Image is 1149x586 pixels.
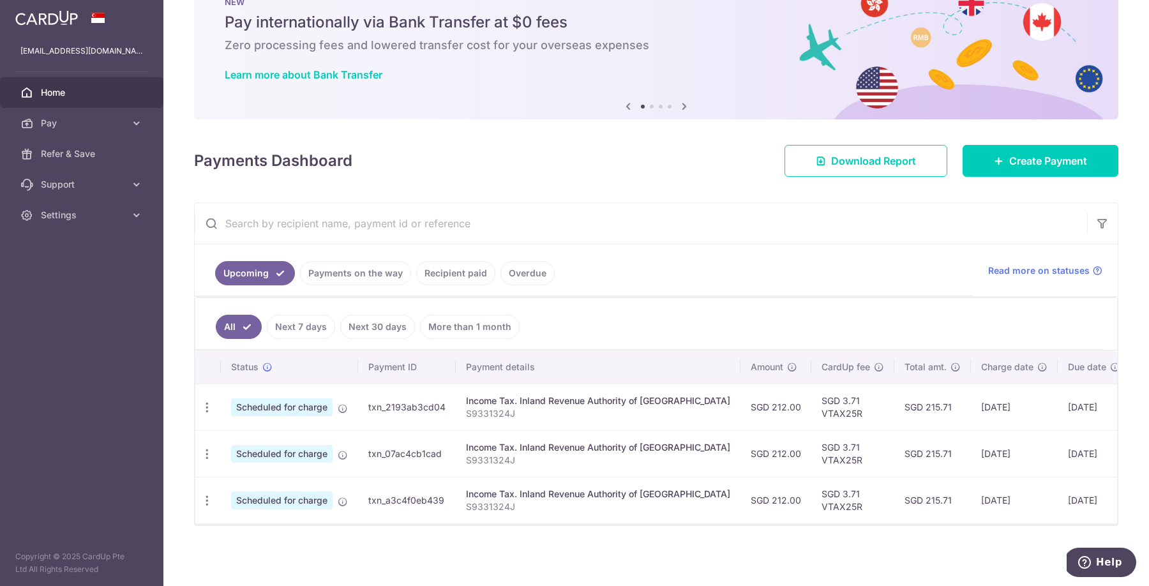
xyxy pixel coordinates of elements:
p: S9331324J [466,500,730,513]
span: Total amt. [905,361,947,373]
a: Upcoming [215,261,295,285]
a: Recipient paid [416,261,495,285]
span: Pay [41,117,125,130]
td: SGD 215.71 [894,477,971,523]
td: SGD 212.00 [740,430,811,477]
span: Settings [41,209,125,222]
a: More than 1 month [420,315,520,339]
a: Create Payment [963,145,1118,177]
td: [DATE] [971,477,1058,523]
th: Payment details [456,350,740,384]
span: CardUp fee [822,361,870,373]
span: Scheduled for charge [231,445,333,463]
td: SGD 3.71 VTAX25R [811,430,894,477]
span: Status [231,361,259,373]
h4: Payments Dashboard [194,149,352,172]
td: txn_07ac4cb1cad [358,430,456,477]
span: Download Report [831,153,916,169]
a: Learn more about Bank Transfer [225,68,382,81]
td: [DATE] [1058,430,1130,477]
td: [DATE] [1058,477,1130,523]
td: [DATE] [1058,384,1130,430]
input: Search by recipient name, payment id or reference [195,203,1087,244]
span: Scheduled for charge [231,398,333,416]
p: S9331324J [466,407,730,420]
td: txn_a3c4f0eb439 [358,477,456,523]
td: [DATE] [971,430,1058,477]
iframe: Opens a widget where you can find more information [1067,548,1136,580]
span: Scheduled for charge [231,492,333,509]
p: S9331324J [466,454,730,467]
span: Support [41,178,125,191]
a: All [216,315,262,339]
div: Income Tax. Inland Revenue Authority of [GEOGRAPHIC_DATA] [466,488,730,500]
div: Income Tax. Inland Revenue Authority of [GEOGRAPHIC_DATA] [466,441,730,454]
a: Next 30 days [340,315,415,339]
td: [DATE] [971,384,1058,430]
td: SGD 215.71 [894,430,971,477]
a: Read more on statuses [988,264,1102,277]
td: SGD 3.71 VTAX25R [811,477,894,523]
td: SGD 212.00 [740,477,811,523]
td: SGD 3.71 VTAX25R [811,384,894,430]
div: Income Tax. Inland Revenue Authority of [GEOGRAPHIC_DATA] [466,394,730,407]
a: Download Report [785,145,947,177]
th: Payment ID [358,350,456,384]
a: Next 7 days [267,315,335,339]
span: Read more on statuses [988,264,1090,277]
td: SGD 215.71 [894,384,971,430]
span: Refer & Save [41,147,125,160]
h6: Zero processing fees and lowered transfer cost for your overseas expenses [225,38,1088,53]
a: Overdue [500,261,555,285]
p: [EMAIL_ADDRESS][DOMAIN_NAME] [20,45,143,57]
span: Create Payment [1009,153,1087,169]
a: Payments on the way [300,261,411,285]
span: Home [41,86,125,99]
span: Due date [1068,361,1106,373]
h5: Pay internationally via Bank Transfer at $0 fees [225,12,1088,33]
td: txn_2193ab3cd04 [358,384,456,430]
img: CardUp [15,10,78,26]
td: SGD 212.00 [740,384,811,430]
span: Amount [751,361,783,373]
span: Charge date [981,361,1033,373]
